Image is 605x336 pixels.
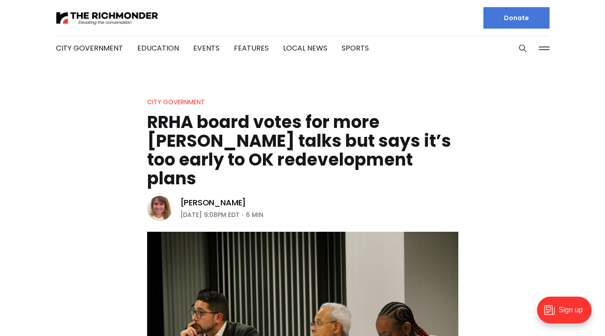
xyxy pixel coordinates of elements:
img: Sarah Vogelsong [147,196,172,221]
iframe: portal-trigger [529,292,605,336]
a: [PERSON_NAME] [180,197,246,208]
a: Events [193,43,220,53]
a: Donate [483,7,550,29]
a: Features [234,43,269,53]
img: The Richmonder [56,10,159,26]
a: Local News [283,43,327,53]
time: [DATE] 9:08PM EDT [180,209,240,220]
span: 6 min [246,209,263,220]
button: Search this site [516,42,529,55]
a: Education [137,43,179,53]
a: City Government [147,98,205,106]
a: Sports [342,43,369,53]
a: City Government [56,43,123,53]
h1: RRHA board votes for more [PERSON_NAME] talks but says it’s too early to OK redevelopment plans [147,113,458,188]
